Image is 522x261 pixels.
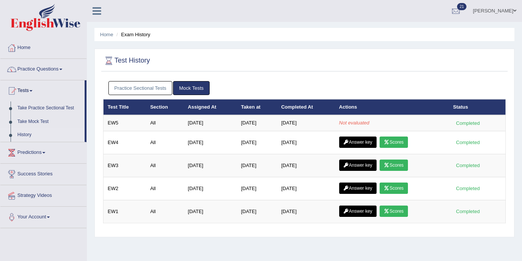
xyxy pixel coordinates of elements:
[339,183,377,194] a: Answer key
[0,37,86,56] a: Home
[457,3,466,10] span: 21
[108,81,173,95] a: Practice Sectional Tests
[103,115,146,131] td: EW5
[277,131,335,154] td: [DATE]
[380,137,408,148] a: Scores
[0,185,86,204] a: Strategy Videos
[0,207,86,226] a: Your Account
[237,154,277,177] td: [DATE]
[100,32,113,37] a: Home
[103,177,146,200] td: EW2
[146,115,184,131] td: All
[0,142,86,161] a: Predictions
[103,154,146,177] td: EW3
[103,200,146,223] td: EW1
[277,99,335,115] th: Completed At
[237,131,277,154] td: [DATE]
[453,138,483,146] div: Completed
[380,160,408,171] a: Scores
[103,55,150,66] h2: Test History
[146,131,184,154] td: All
[453,161,483,169] div: Completed
[453,184,483,192] div: Completed
[449,99,506,115] th: Status
[277,154,335,177] td: [DATE]
[453,119,483,127] div: Completed
[146,177,184,200] td: All
[339,120,369,126] em: Not evaluated
[380,183,408,194] a: Scores
[339,137,377,148] a: Answer key
[0,80,85,99] a: Tests
[103,99,146,115] th: Test Title
[335,99,449,115] th: Actions
[184,177,237,200] td: [DATE]
[146,99,184,115] th: Section
[14,128,85,142] a: History
[339,160,377,171] a: Answer key
[184,131,237,154] td: [DATE]
[14,115,85,129] a: Take Mock Test
[0,164,86,183] a: Success Stories
[380,206,408,217] a: Scores
[146,154,184,177] td: All
[277,115,335,131] td: [DATE]
[237,177,277,200] td: [DATE]
[237,200,277,223] td: [DATE]
[453,207,483,215] div: Completed
[184,99,237,115] th: Assigned At
[277,200,335,223] td: [DATE]
[173,81,210,95] a: Mock Tests
[339,206,377,217] a: Answer key
[237,99,277,115] th: Taken at
[103,131,146,154] td: EW4
[184,115,237,131] td: [DATE]
[184,154,237,177] td: [DATE]
[277,177,335,200] td: [DATE]
[146,200,184,223] td: All
[237,115,277,131] td: [DATE]
[14,101,85,115] a: Take Practice Sectional Test
[114,31,150,38] li: Exam History
[0,59,86,78] a: Practice Questions
[184,200,237,223] td: [DATE]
